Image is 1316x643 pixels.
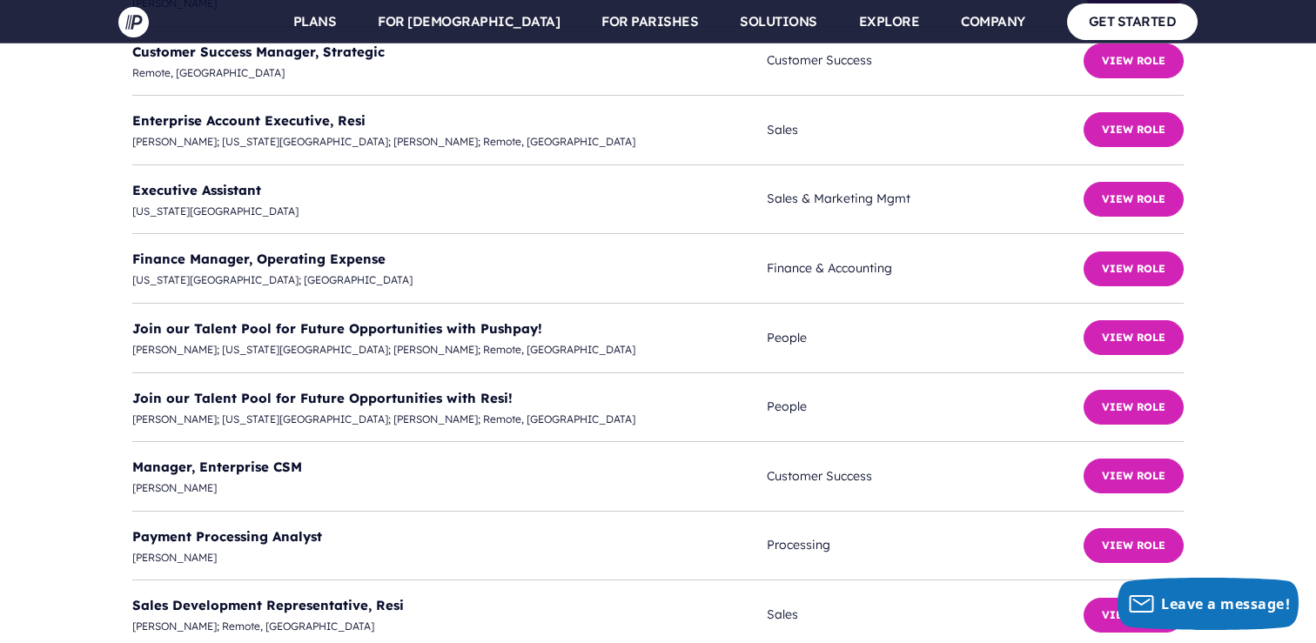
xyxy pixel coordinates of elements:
[1084,320,1184,355] button: View Role
[132,320,542,337] a: Join our Talent Pool for Future Opportunities with Pushpay!
[132,132,767,151] span: [PERSON_NAME]; [US_STATE][GEOGRAPHIC_DATA]; [PERSON_NAME]; Remote, [GEOGRAPHIC_DATA]
[767,50,1084,71] span: Customer Success
[1084,459,1184,493] button: View Role
[132,479,767,498] span: [PERSON_NAME]
[132,617,767,636] span: [PERSON_NAME]; Remote, [GEOGRAPHIC_DATA]
[132,64,767,83] span: Remote, [GEOGRAPHIC_DATA]
[1084,182,1184,217] button: View Role
[132,340,767,359] span: [PERSON_NAME]; [US_STATE][GEOGRAPHIC_DATA]; [PERSON_NAME]; Remote, [GEOGRAPHIC_DATA]
[767,119,1084,141] span: Sales
[767,258,1084,279] span: Finance & Accounting
[767,534,1084,556] span: Processing
[132,112,366,129] a: Enterprise Account Executive, Resi
[132,410,767,429] span: [PERSON_NAME]; [US_STATE][GEOGRAPHIC_DATA]; [PERSON_NAME]; Remote, [GEOGRAPHIC_DATA]
[1084,598,1184,633] button: View Role
[132,548,767,567] span: [PERSON_NAME]
[767,466,1084,487] span: Customer Success
[1084,528,1184,563] button: View Role
[132,251,386,267] a: Finance Manager, Operating Expense
[1084,390,1184,425] button: View Role
[767,604,1084,626] span: Sales
[132,182,261,198] a: Executive Assistant
[132,459,302,475] a: Manager, Enterprise CSM
[1067,3,1198,39] a: GET STARTED
[132,271,767,290] span: [US_STATE][GEOGRAPHIC_DATA]; [GEOGRAPHIC_DATA]
[1118,578,1299,630] button: Leave a message!
[1084,251,1184,286] button: View Role
[132,528,322,545] a: Payment Processing Analyst
[1084,112,1184,147] button: View Role
[1084,44,1184,78] button: View Role
[1161,594,1290,613] span: Leave a message!
[132,390,513,406] a: Join our Talent Pool for Future Opportunities with Resi!
[767,188,1084,210] span: Sales & Marketing Mgmt
[132,44,385,60] a: Customer Success Manager, Strategic
[132,202,767,221] span: [US_STATE][GEOGRAPHIC_DATA]
[767,396,1084,418] span: People
[767,327,1084,349] span: People
[132,597,404,613] a: Sales Development Representative, Resi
